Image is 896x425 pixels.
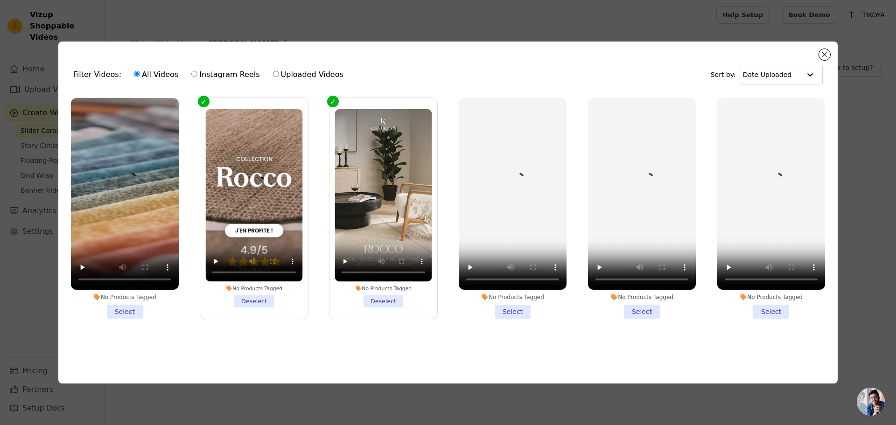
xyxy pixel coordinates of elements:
div: Filter Videos: [73,64,349,85]
div: No Products Tagged [71,293,179,301]
button: Close modal [819,49,830,60]
div: No Products Tagged [588,293,696,301]
a: Ouvrir le chat [857,388,885,416]
div: Sort by: [711,65,823,84]
div: No Products Tagged [717,293,825,301]
label: Instagram Reels [191,69,260,81]
div: No Products Tagged [335,285,432,292]
div: No Products Tagged [459,293,567,301]
label: All Videos [133,69,179,81]
label: Uploaded Videos [273,69,344,81]
div: No Products Tagged [205,285,302,292]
